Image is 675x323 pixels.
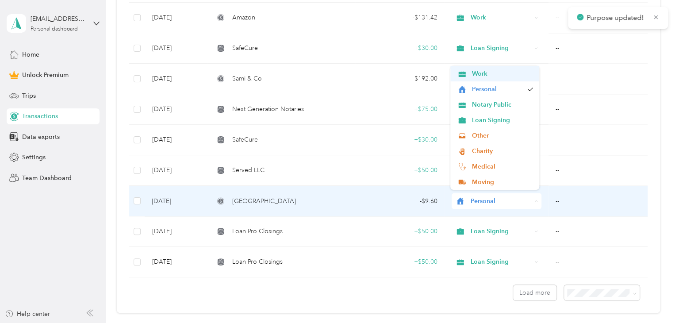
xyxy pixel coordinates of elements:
span: Work [471,13,532,23]
span: Other [472,131,533,140]
span: Notary Public [472,100,533,109]
span: Charity [472,146,533,156]
td: -- [548,216,648,247]
span: SafeCure [232,135,258,145]
div: + $75.00 [363,104,437,114]
div: + $50.00 [363,257,437,267]
div: + $50.00 [363,165,437,175]
span: Data exports [22,132,60,142]
span: Transactions [22,112,58,121]
iframe: Everlance-gr Chat Button Frame [625,273,675,323]
td: -- [548,155,648,186]
td: [DATE] [145,216,207,247]
span: Loan Pro Closings [232,257,283,267]
div: + $50.00 [363,227,437,236]
span: Team Dashboard [22,173,72,183]
span: Personal [472,85,524,94]
button: Help center [5,309,50,319]
span: Loan Signing [472,115,533,125]
span: Settings [22,153,46,162]
td: -- [548,247,648,277]
span: Loan Signing [471,257,532,267]
span: Next Generation Notaries [232,104,304,114]
td: [DATE] [145,125,207,155]
span: Personal [471,196,532,206]
td: [DATE] [145,155,207,186]
span: Loan Pro Closings [232,227,283,236]
span: Trips [22,91,36,100]
td: -- [548,3,648,33]
span: [GEOGRAPHIC_DATA] [232,196,296,206]
div: Personal dashboard [31,27,78,32]
td: -- [548,186,648,216]
span: Unlock Premium [22,70,69,80]
div: - $9.60 [363,196,437,206]
p: Purpose updated! [587,12,646,23]
span: Moving [472,177,533,187]
span: Medical [472,162,533,171]
span: Amazon [232,13,255,23]
span: SafeCure [232,43,258,53]
td: [DATE] [145,94,207,125]
td: [DATE] [145,186,207,216]
span: Sami & Co [232,74,262,84]
div: [EMAIL_ADDRESS][DOMAIN_NAME] [31,14,86,23]
span: Loan Signing [471,43,532,53]
div: + $30.00 [363,135,437,145]
span: Home [22,50,39,59]
td: [DATE] [145,247,207,277]
td: [DATE] [145,64,207,94]
button: Load more [513,285,556,300]
td: -- [548,64,648,94]
td: -- [548,94,648,125]
div: + $30.00 [363,43,437,53]
span: Loan Signing [471,227,532,236]
span: Work [472,69,533,78]
td: -- [548,125,648,155]
span: Served LLC [232,165,265,175]
div: - $131.42 [363,13,437,23]
td: [DATE] [145,3,207,33]
td: [DATE] [145,33,207,64]
div: - $192.00 [363,74,437,84]
td: -- [548,33,648,64]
